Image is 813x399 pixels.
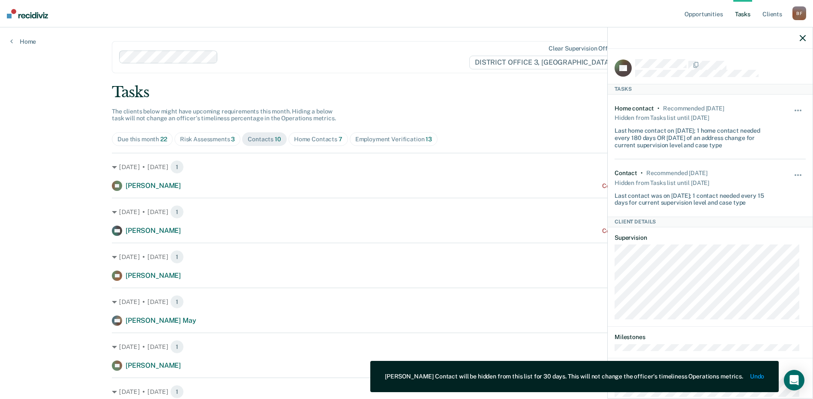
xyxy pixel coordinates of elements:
[117,136,167,143] div: Due this month
[126,182,181,190] span: [PERSON_NAME]
[792,6,806,20] div: B F
[339,136,342,143] span: 7
[112,340,701,354] div: [DATE] • [DATE]
[615,170,637,177] div: Contact
[112,295,701,309] div: [DATE] • [DATE]
[7,9,48,18] img: Recidiviz
[126,316,196,325] span: [PERSON_NAME] May
[355,136,432,143] div: Employment Verification
[549,45,621,52] div: Clear supervision officers
[112,108,336,122] span: The clients below might have upcoming requirements this month. Hiding a below task will not chang...
[602,227,701,235] div: Contact recommended a month ago
[615,112,709,124] div: Hidden from Tasks list until [DATE]
[294,136,342,143] div: Home Contacts
[10,38,36,45] a: Home
[615,234,806,241] dt: Supervision
[112,83,701,101] div: Tasks
[275,136,281,143] span: 10
[112,160,701,174] div: [DATE] • [DATE]
[170,340,184,354] span: 1
[663,105,724,112] div: Recommended 21 days ago
[112,385,701,399] div: [DATE] • [DATE]
[646,170,707,177] div: Recommended today
[170,250,184,264] span: 1
[112,205,701,219] div: [DATE] • [DATE]
[750,373,764,380] button: Undo
[126,226,181,235] span: [PERSON_NAME]
[231,136,235,143] span: 3
[602,182,701,190] div: Contact recommended a month ago
[615,124,774,149] div: Last home contact on [DATE]; 1 home contact needed every 180 days OR [DATE] of an address change ...
[641,170,643,177] div: •
[784,370,804,390] div: Open Intercom Messenger
[657,105,660,112] div: •
[608,84,813,94] div: Tasks
[615,189,774,207] div: Last contact was on [DATE]; 1 contact needed every 15 days for current supervision level and case...
[469,56,623,69] span: DISTRICT OFFICE 3, [GEOGRAPHIC_DATA]
[170,205,184,219] span: 1
[615,105,654,112] div: Home contact
[426,136,432,143] span: 13
[112,250,701,264] div: [DATE] • [DATE]
[170,295,184,309] span: 1
[615,333,806,341] dt: Milestones
[385,373,743,380] div: [PERSON_NAME] Contact will be hidden from this list for 30 days. This will not change the officer...
[608,217,813,227] div: Client Details
[126,271,181,280] span: [PERSON_NAME]
[180,136,235,143] div: Risk Assessments
[160,136,167,143] span: 22
[248,136,281,143] div: Contacts
[170,385,184,399] span: 1
[615,177,709,189] div: Hidden from Tasks list until [DATE]
[170,160,184,174] span: 1
[126,361,181,369] span: [PERSON_NAME]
